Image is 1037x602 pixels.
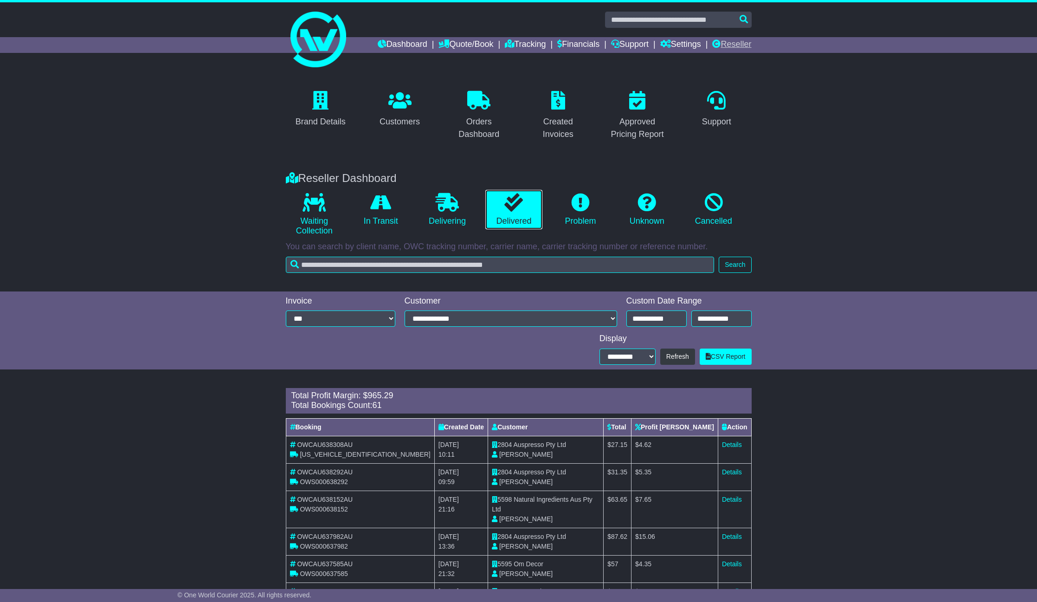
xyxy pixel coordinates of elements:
span: OWS000637585 [300,570,348,577]
span: 61 [373,401,382,410]
span: [DATE] [438,468,459,476]
span: 3128 [497,588,512,595]
a: Details [722,560,742,568]
span: 27.15 [611,441,627,448]
span: [DATE] [438,441,459,448]
span: 31.35 [611,468,627,476]
a: Details [722,441,742,448]
span: 6.37 [639,588,651,595]
th: Action [718,418,751,436]
div: Display [599,334,752,344]
span: 965.29 [368,391,393,400]
button: Refresh [660,349,695,365]
div: Invoice [286,296,395,306]
a: Settings [660,37,701,53]
td: $ [604,436,631,463]
a: Tracking [505,37,546,53]
td: $ [604,528,631,555]
div: Approved Pricing Report [608,116,666,141]
div: Custom Date Range [626,296,752,306]
span: 09:59 [438,478,455,485]
a: Approved Pricing Report [602,88,672,144]
a: Created Invoices [523,88,593,144]
span: Auspresso Pty Ltd [513,533,566,540]
a: Support [611,37,649,53]
span: 63.65 [611,496,627,503]
span: 5595 [497,560,512,568]
a: Orders Dashboard [444,88,514,144]
span: OWCAU637576AU [297,588,353,595]
p: You can search by client name, OWC tracking number, carrier name, carrier tracking number or refe... [286,242,752,252]
span: 2804 [497,441,512,448]
a: Details [722,496,742,503]
div: Brand Details [296,116,346,128]
th: Created Date [434,418,488,436]
th: Booking [286,418,434,436]
td: $ [604,555,631,583]
span: [PERSON_NAME] [499,515,553,523]
a: Details [722,533,742,540]
span: 87.62 [611,533,627,540]
td: $ [604,491,631,528]
div: Orders Dashboard [450,116,508,141]
span: 10:11 [438,451,455,458]
th: Customer [488,418,604,436]
span: 37.12 [611,588,627,595]
span: [DATE] [438,533,459,540]
td: $ [631,463,718,491]
div: Reseller Dashboard [281,172,756,185]
td: $ [631,436,718,463]
span: OWS000638292 [300,478,348,485]
span: © One World Courier 2025. All rights reserved. [178,591,312,599]
span: [DATE] [438,588,459,595]
span: Om Decor [514,560,543,568]
span: 4.35 [639,560,651,568]
div: Customer [405,296,617,306]
a: Brand Details [290,88,352,131]
a: CSV Report [700,349,752,365]
a: Problem [552,190,609,230]
span: 21:32 [438,570,455,577]
span: [PERSON_NAME] [499,543,553,550]
a: Reseller [712,37,751,53]
a: Delivering [419,190,476,230]
span: OWS000638152 [300,505,348,513]
span: OWCAU638308AU [297,441,353,448]
span: OWCAU637982AU [297,533,353,540]
span: OWCAU637585AU [297,560,353,568]
span: [DATE] [438,496,459,503]
button: Search [719,257,751,273]
a: Cancelled [685,190,742,230]
a: Delivered [485,190,542,230]
td: $ [631,491,718,528]
a: Financials [557,37,599,53]
a: Support [696,88,737,131]
span: [PERSON_NAME] [499,451,553,458]
a: Unknown [618,190,676,230]
span: 5598 [497,496,512,503]
span: 21:16 [438,505,455,513]
span: OWS000637982 [300,543,348,550]
a: Customers [374,88,426,131]
th: Profit [PERSON_NAME] [631,418,718,436]
td: $ [631,555,718,583]
th: Total [604,418,631,436]
div: Created Invoices [529,116,587,141]
td: $ [631,528,718,555]
span: Auspresso Pty Ltd [513,468,566,476]
span: 2804 [497,468,512,476]
a: Quote/Book [438,37,493,53]
span: OWCAU638152AU [297,496,353,503]
a: Waiting Collection [286,190,343,240]
a: Dashboard [378,37,427,53]
span: 2804 [497,533,512,540]
div: Total Bookings Count: [291,401,746,411]
span: Auspresso Pty Ltd [513,441,566,448]
div: Total Profit Margin: $ [291,391,746,401]
span: [DATE] [438,560,459,568]
a: Details [722,468,742,476]
span: [PERSON_NAME] [499,570,553,577]
span: 13:36 [438,543,455,550]
span: [PERSON_NAME] [499,478,553,485]
span: 5.35 [639,468,651,476]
